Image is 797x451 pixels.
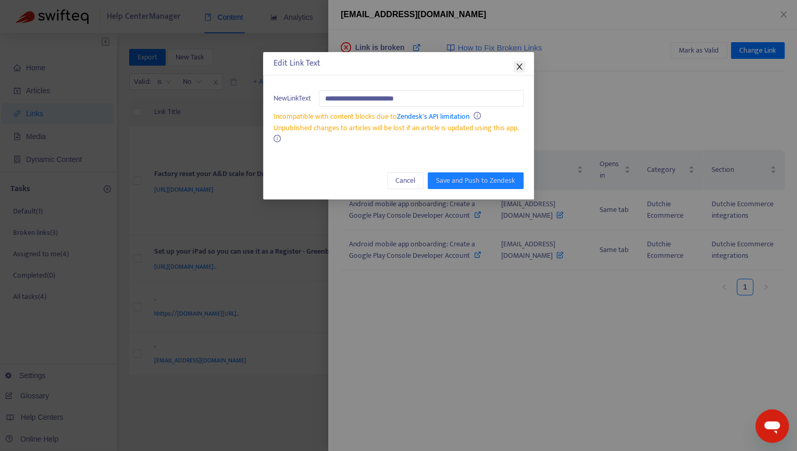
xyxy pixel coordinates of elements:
button: Cancel [387,172,424,189]
a: Zendesk's API limitation [397,110,469,122]
iframe: Button to launch messaging window [755,409,789,443]
span: New Link Text [273,93,311,104]
span: close [515,62,524,71]
span: Cancel [395,175,415,186]
div: Edit Link Text [273,57,524,70]
span: Unpublished changes to articles will be lost if an article is updated using this app. [273,122,519,134]
span: Incompatible with content blocks due to [273,110,469,122]
button: Close [514,61,525,72]
span: info-circle [474,112,481,119]
button: Save and Push to Zendesk [428,172,524,189]
span: info-circle [273,135,281,142]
